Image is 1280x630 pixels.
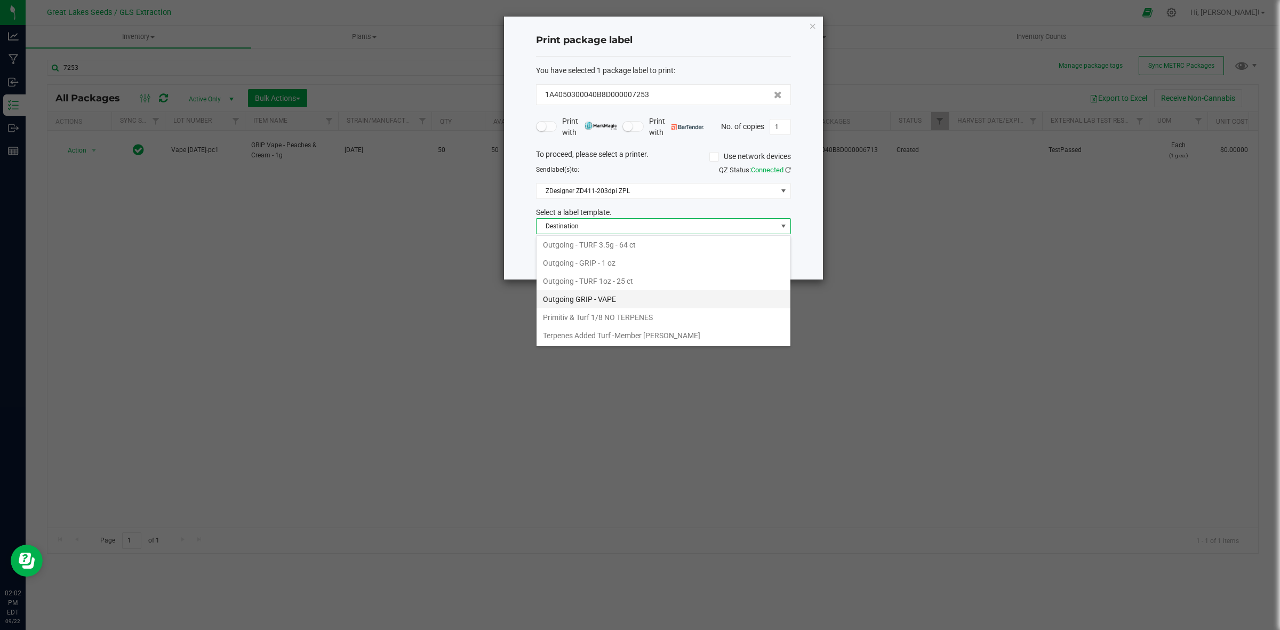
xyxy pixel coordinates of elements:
[671,124,704,130] img: bartender.png
[536,66,674,75] span: You have selected 1 package label to print
[751,166,783,174] span: Connected
[550,166,572,173] span: label(s)
[536,34,791,47] h4: Print package label
[537,272,790,290] li: Outgoing - TURF 1oz - 25 ct
[536,65,791,76] div: :
[585,122,617,130] img: mark_magic_cybra.png
[11,545,43,577] iframe: Resource center
[649,116,704,138] span: Print with
[537,326,790,345] li: Terpenes Added Turf -Member [PERSON_NAME]
[537,290,790,308] li: Outgoing GRIP - VAPE
[719,166,791,174] span: QZ Status:
[545,89,649,100] span: 1A4050300040B8D000007253
[528,207,799,218] div: Select a label template.
[537,219,777,234] span: Destination
[537,308,790,326] li: Primitiv & Turf 1/8 NO TERPENES
[537,254,790,272] li: Outgoing - GRIP - 1 oz
[721,122,764,130] span: No. of copies
[537,184,777,198] span: ZDesigner ZD411-203dpi ZPL
[537,236,790,254] li: Outgoing - TURF 3.5g - 64 ct
[528,149,799,165] div: To proceed, please select a printer.
[536,166,579,173] span: Send to:
[709,151,791,162] label: Use network devices
[562,116,617,138] span: Print with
